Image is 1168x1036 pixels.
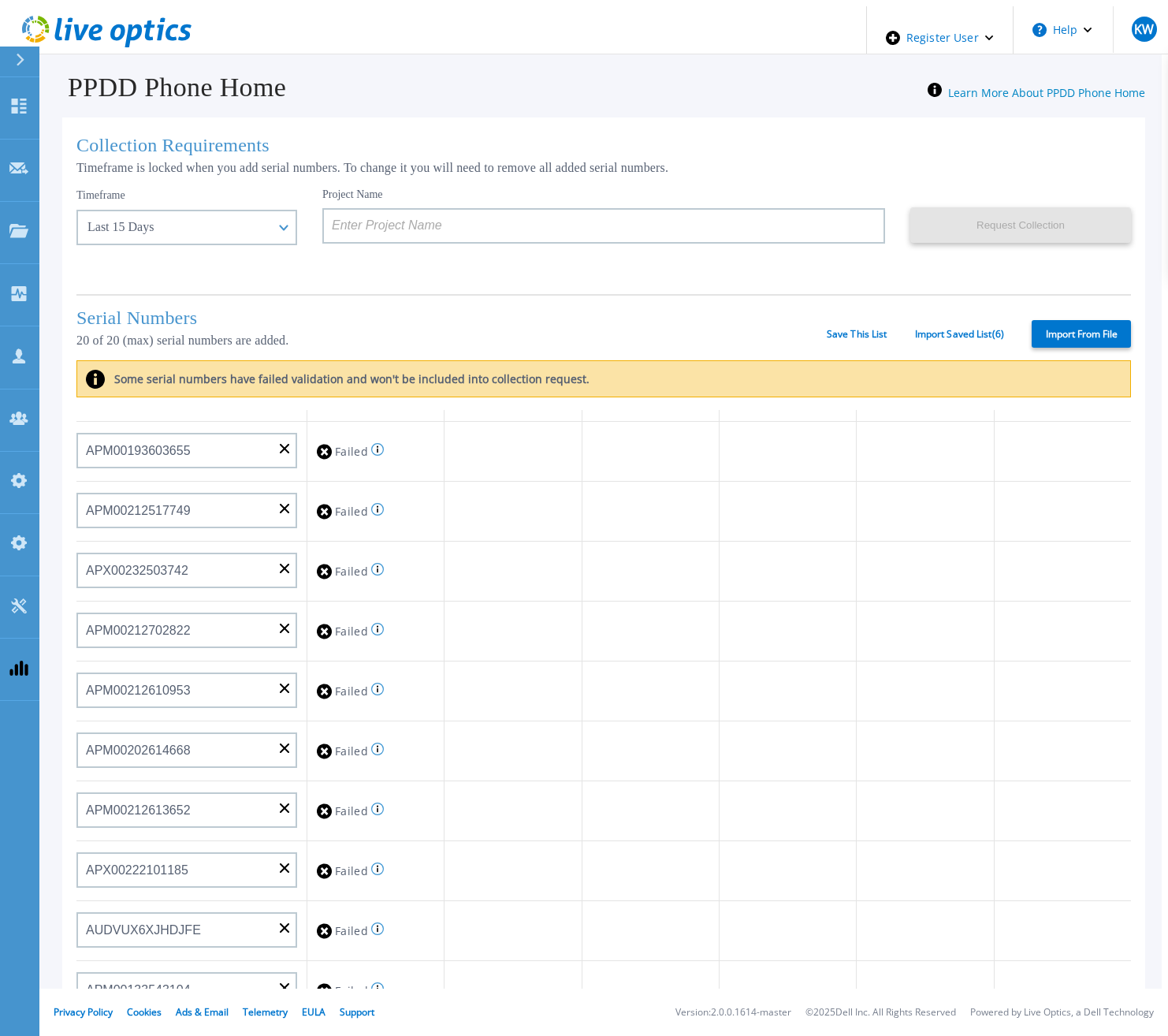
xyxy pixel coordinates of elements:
[317,796,434,825] div: Failed
[317,437,434,466] div: Failed
[76,433,297,468] input: Enter Serial Number
[317,856,434,885] div: Failed
[915,329,1004,340] a: Import Saved List ( 6 )
[317,976,434,1005] div: Failed
[1014,6,1112,54] button: Help
[87,220,269,234] div: Last 15 Days
[243,1005,288,1019] a: Telemetry
[76,161,1131,175] p: Timeframe is locked when you add serial numbers. To change it you will need to remove all added s...
[317,916,434,945] div: Failed
[76,792,297,828] input: Enter Serial Number
[76,307,827,329] h1: Serial Numbers
[76,912,297,948] input: Enter Serial Number
[317,676,434,706] div: Failed
[176,1005,229,1019] a: Ads & Email
[76,553,297,588] input: Enter Serial Number
[54,1005,113,1019] a: Privacy Policy
[76,673,297,708] input: Enter Serial Number
[867,6,1013,69] div: Register User
[127,1005,162,1019] a: Cookies
[805,1008,956,1018] li: © 2025 Dell Inc. All Rights Reserved
[76,852,297,888] input: Enter Serial Number
[76,334,827,348] p: 20 of 20 (max) serial numbers are added.
[76,613,297,648] input: Enter Serial Number
[322,208,885,244] input: Enter Project Name
[302,1005,325,1019] a: EULA
[317,617,434,646] div: Failed
[340,1005,374,1019] a: Support
[970,1008,1154,1018] li: Powered by Live Optics, a Dell Technology
[76,493,297,528] input: Enter Serial Number
[675,1008,791,1018] li: Version: 2.0.0.1614-master
[105,371,590,386] label: Some serial numbers have failed validation and won't be included into collection request.
[317,497,434,526] div: Failed
[1134,23,1154,35] span: KW
[317,557,434,586] div: Failed
[317,736,434,766] div: Failed
[76,135,1131,156] h1: Collection Requirements
[76,972,297,1008] input: Enter Serial Number
[322,189,383,200] label: Project Name
[827,329,887,340] a: Save This List
[1032,320,1131,348] label: Import From File
[76,189,125,202] label: Timeframe
[76,732,297,768] input: Enter Serial Number
[910,207,1131,243] button: Request Collection
[948,85,1145,100] a: Learn More About PPDD Phone Home
[46,73,286,102] h1: PPDD Phone Home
